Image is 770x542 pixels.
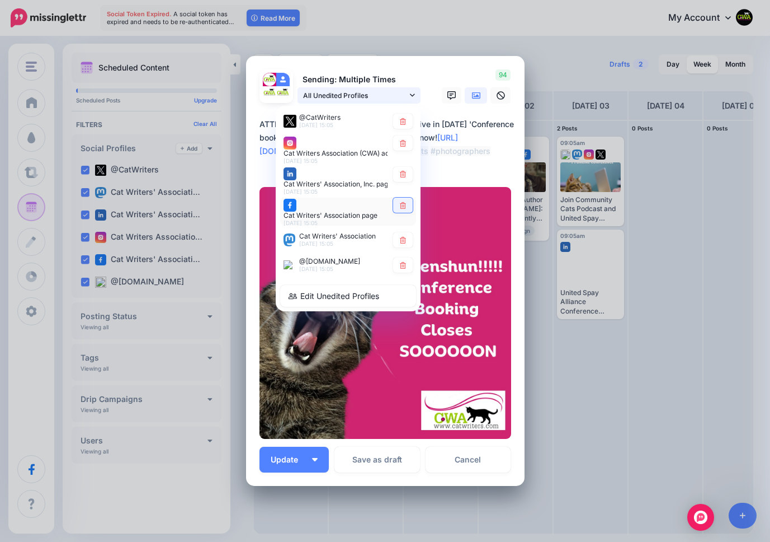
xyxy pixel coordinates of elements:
a: All Unedited Profiles [297,87,421,104]
span: Cat Writers' Association [299,232,376,240]
a: Edit Unedited Profiles [280,285,416,307]
span: [DATE] 15:05 [299,240,333,247]
span: All Unedited Profiles [303,90,407,101]
span: [DATE] 15:05 [299,122,333,128]
img: bluesky-square.png [284,260,292,269]
a: Cancel [426,447,511,473]
button: Save as draft [334,447,420,473]
button: Update [259,447,329,473]
span: @[DOMAIN_NAME] [299,257,360,265]
img: linkedin-square.png [284,167,296,180]
img: twitter-square.png [284,115,296,128]
div: Open Intercom Messenger [687,504,714,531]
span: [DATE] 15:05 [284,219,318,226]
span: 94 [495,69,511,81]
span: Update [271,456,306,464]
span: [DATE] 15:05 [284,157,318,164]
img: arrow-down-white.png [312,458,318,461]
img: 1qlX9Brh-74720.jpg [263,73,276,86]
img: facebook-square.png [284,199,296,212]
img: 326279769_1240690483185035_8704348640003314294_n-bsa141107.png [276,86,290,100]
span: [DATE] 15:05 [299,265,333,272]
span: @CatWriters [299,113,341,122]
img: MRNQSNTGBY7IPHIY43LLF788W8X7UYP7.jpg [259,187,511,439]
p: Sending: Multiple Times [297,73,421,86]
img: user_default_image.png [276,73,290,86]
img: instagram-square.png [284,137,296,149]
span: Cat Writers' Association page [284,211,377,219]
img: ffae8dcf99b1d535-87638.png [263,86,276,100]
img: mastodon-square.png [284,233,295,246]
span: Cat Writers' Association, Inc. page [284,180,392,188]
span: Cat Writers Association (CWA) account [284,149,407,157]
div: ATTENTION Cat Writers and Cat Lovers. 'Live in [DATE] 'Conference bookings close on [DATE]! Book ... [259,118,517,158]
span: [DATE] 15:05 [284,188,318,195]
